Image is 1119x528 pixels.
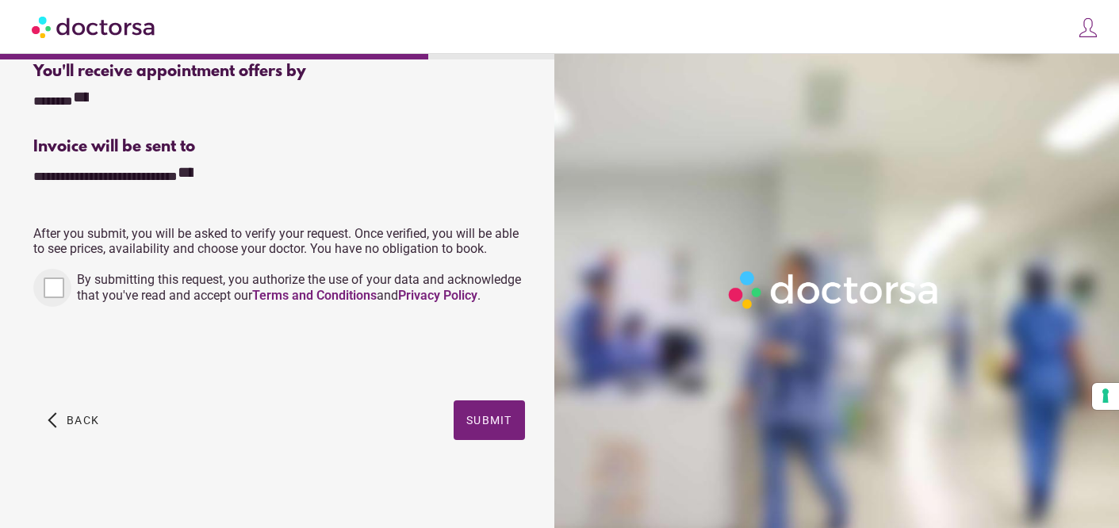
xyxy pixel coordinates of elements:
button: Submit [454,400,525,440]
iframe: reCAPTCHA [33,323,274,385]
button: Your consent preferences for tracking technologies [1092,383,1119,410]
span: Back [67,414,99,427]
span: By submitting this request, you authorize the use of your data and acknowledge that you've read a... [77,272,521,303]
p: After you submit, you will be asked to verify your request. Once verified, you will be able to se... [33,226,525,256]
button: arrow_back_ios Back [41,400,105,440]
a: Terms and Conditions [252,288,377,303]
img: Logo-Doctorsa-trans-White-partial-flat.png [722,265,946,315]
a: Privacy Policy [398,288,477,303]
div: You'll receive appointment offers by [33,63,525,81]
div: Invoice will be sent to [33,138,525,156]
img: Doctorsa.com [32,9,157,44]
img: icons8-customer-100.png [1077,17,1099,39]
span: Submit [466,414,512,427]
